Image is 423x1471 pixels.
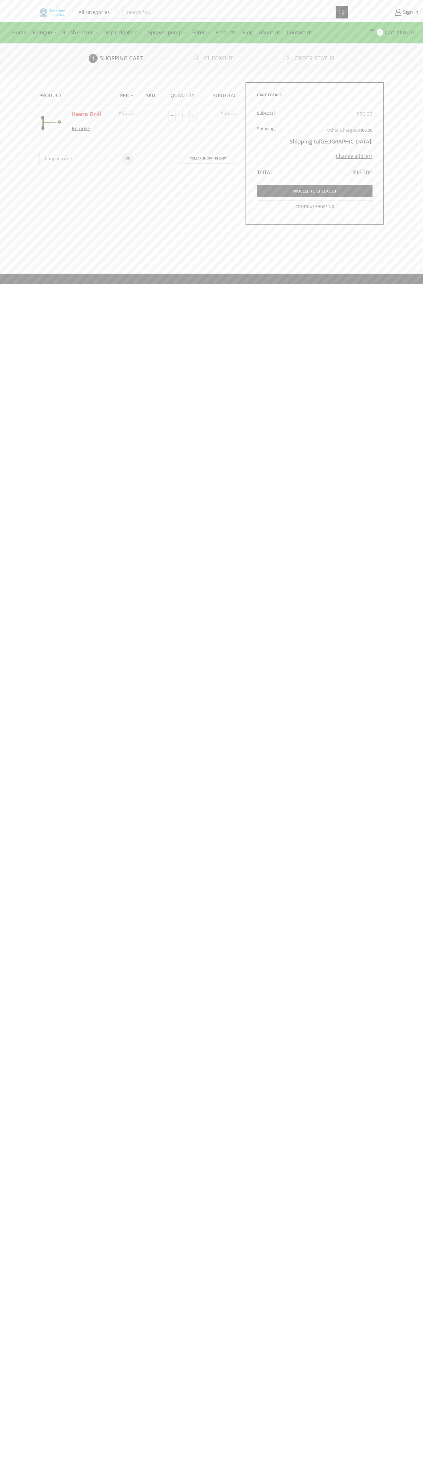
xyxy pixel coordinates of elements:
a: Proceed to checkout [257,185,373,197]
span: ₹ [221,109,223,118]
a: Brush Cutter [59,25,100,40]
bdi: 60.00 [119,109,135,118]
label: Other Charges: [327,126,373,135]
a: Raingun [30,25,59,40]
bdi: 160.00 [353,168,373,178]
a: Clear shopping cart [180,153,236,163]
input: Search for... [123,6,335,18]
th: Product [39,82,113,104]
strong: [GEOGRAPHIC_DATA] [319,137,371,147]
p: Shipping to . [284,137,373,146]
a: Contact Us [284,25,316,40]
a: Filter [189,25,212,40]
a: About Us [256,25,284,40]
a: Products [212,25,239,40]
button: Search button [336,6,348,18]
bdi: 60.00 [397,28,414,37]
a: Continue shopping [257,200,373,213]
th: Subtotal [257,107,280,122]
span: ₹ [357,110,360,119]
th: Price [113,82,141,104]
span: ₹ [119,109,122,118]
a: Change address [336,152,373,161]
th: Shipping [257,122,280,164]
a: Sign in [357,7,418,18]
a: Heera Drill [72,109,102,119]
input: Coupon code [39,153,133,164]
a: Checkout [193,54,282,63]
th: Total [257,164,280,177]
input: Product quantity [176,110,189,121]
th: Quantity [161,82,203,104]
a: Drip Irrigation [100,25,145,40]
a: Sprayer pump [145,25,189,40]
bdi: 60.00 [221,109,236,118]
span: Sign in [402,8,418,16]
span: ₹ [353,168,356,178]
img: Heera Drill [39,111,63,135]
a: 1 Cart ₹60.00 [354,27,414,38]
a: Blog [239,25,256,40]
th: Subtotal [204,82,236,104]
bdi: 100.00 [358,127,373,134]
span: ₹ [397,28,400,37]
span: ₹ [358,127,360,134]
input: OK [122,153,133,164]
h2: Cart totals [257,93,373,102]
th: SKU [141,82,161,104]
span: Cart [383,28,395,37]
span: 1 [377,29,383,35]
a: Home [9,25,30,40]
a: Remove [72,125,109,133]
bdi: 60.00 [357,110,373,119]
